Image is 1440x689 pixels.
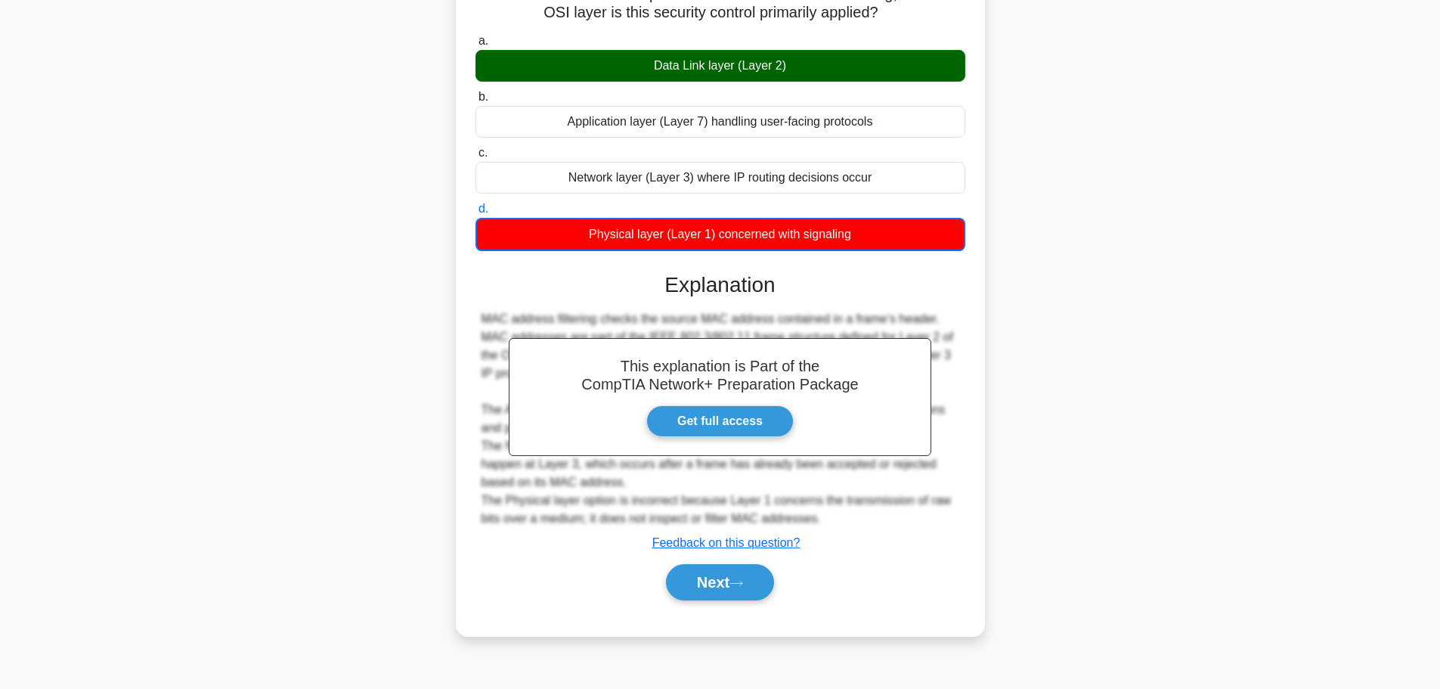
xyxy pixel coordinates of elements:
span: b. [478,90,488,103]
button: Next [666,564,774,601]
div: Network layer (Layer 3) where IP routing decisions occur [475,162,965,194]
h3: Explanation [485,272,956,298]
div: Data Link layer (Layer 2) [475,50,965,82]
span: d. [478,202,488,215]
div: MAC address filtering checks the source MAC address contained in a frame’s header. MAC addresses ... [482,310,959,528]
a: Get full access [646,405,794,437]
span: c. [478,146,488,159]
span: a. [478,34,488,47]
div: Application layer (Layer 7) handling user-facing protocols [475,106,965,138]
a: Feedback on this question? [652,536,801,549]
div: Physical layer (Layer 1) concerned with signaling [475,218,965,251]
